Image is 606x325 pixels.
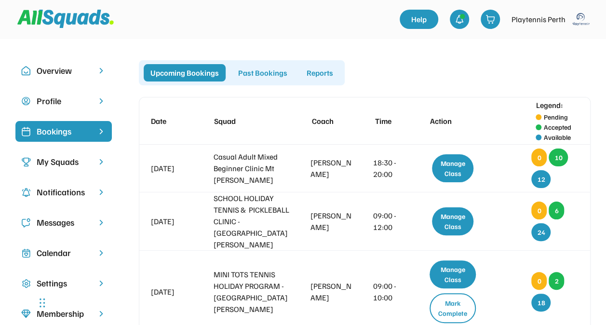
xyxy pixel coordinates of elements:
[512,14,566,25] div: Playtennis Perth
[531,149,547,166] div: 0
[214,151,291,186] div: Casual Adult Mixed Beginner Clinic Mt [PERSON_NAME]
[151,216,194,227] div: [DATE]
[571,10,591,29] img: playtennis%20blue%20logo%201.png
[310,210,353,233] div: [PERSON_NAME]
[96,218,106,227] img: chevron-right.svg
[455,14,464,24] img: bell-03%20%281%29.svg
[432,207,473,235] div: Manage Class
[151,115,194,127] div: Date
[531,272,547,290] div: 0
[430,293,476,323] div: Mark Complete
[37,125,91,138] div: Bookings
[375,115,409,127] div: Time
[96,248,106,257] img: chevron-right.svg
[37,95,91,108] div: Profile
[549,202,564,219] div: 6
[151,162,194,174] div: [DATE]
[21,96,31,106] img: user-circle.svg
[310,157,353,180] div: [PERSON_NAME]
[37,155,91,168] div: My Squads
[214,115,291,127] div: Squad
[21,127,31,136] img: Icon%20%2819%29.svg
[531,223,551,241] div: 24
[214,269,291,315] div: MINI TOTS TENNIS HOLIDAY PROGRAM - [GEOGRAPHIC_DATA][PERSON_NAME]
[96,279,106,288] img: chevron-right.svg
[373,210,407,233] div: 09:00 - 12:00
[531,202,547,219] div: 0
[37,307,91,320] div: Membership
[543,122,571,132] div: Accepted
[21,157,31,167] img: Icon%20copy%203.svg
[373,280,407,303] div: 09:00 - 10:00
[21,248,31,258] img: Icon%20copy%207.svg
[37,64,91,77] div: Overview
[543,132,570,142] div: Available
[310,280,353,303] div: [PERSON_NAME]
[96,96,106,106] img: chevron-right.svg
[21,218,31,228] img: Icon%20copy%205.svg
[531,294,551,311] div: 18
[96,188,106,197] img: chevron-right.svg
[536,99,563,111] div: Legend:
[17,10,114,28] img: Squad%20Logo.svg
[37,246,91,259] div: Calendar
[432,154,473,182] div: Manage Class
[214,192,291,250] div: SCHOOL HOLIDAY TENNIS & PICKLEBALL CLINIC - [GEOGRAPHIC_DATA][PERSON_NAME]
[300,64,340,81] div: Reports
[96,309,106,318] img: chevron-right.svg
[37,216,91,229] div: Messages
[96,66,106,75] img: chevron-right.svg
[373,157,407,180] div: 18:30 - 20:00
[151,286,194,298] div: [DATE]
[400,10,438,29] a: Help
[543,112,567,122] div: Pending
[96,127,106,136] img: chevron-right%20copy%203.svg
[485,14,495,24] img: shopping-cart-01%20%281%29.svg
[549,149,568,166] div: 10
[430,260,476,288] div: Manage Class
[430,115,481,127] div: Action
[549,272,564,290] div: 2
[21,66,31,76] img: Icon%20copy%2010.svg
[37,186,91,199] div: Notifications
[531,170,551,188] div: 12
[37,277,91,290] div: Settings
[312,115,355,127] div: Coach
[144,64,226,81] div: Upcoming Bookings
[21,188,31,197] img: Icon%20copy%204.svg
[231,64,294,81] div: Past Bookings
[96,157,106,166] img: chevron-right.svg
